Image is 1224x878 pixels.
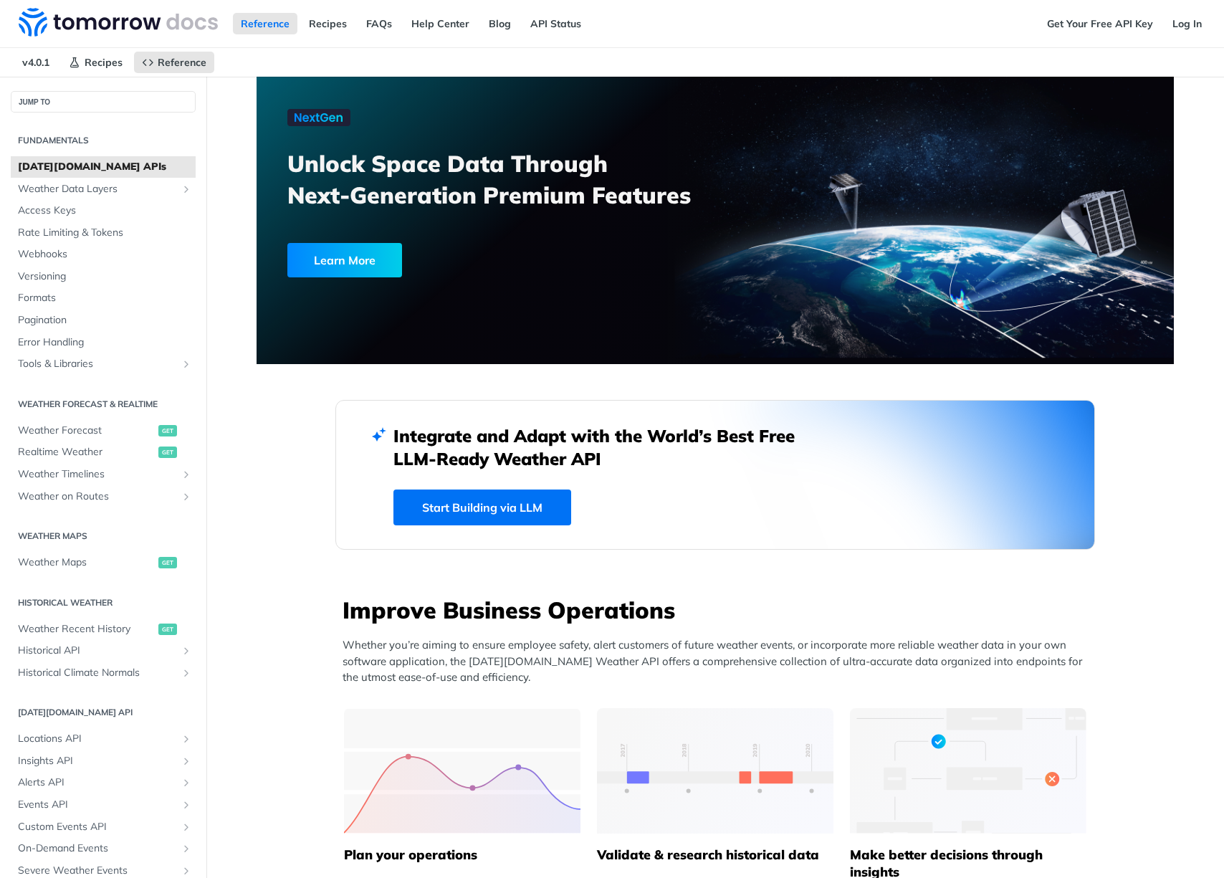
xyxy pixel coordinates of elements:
[11,772,196,793] a: Alerts APIShow subpages for Alerts API
[18,754,177,768] span: Insights API
[11,750,196,772] a: Insights APIShow subpages for Insights API
[11,244,196,265] a: Webhooks
[11,486,196,507] a: Weather on RoutesShow subpages for Weather on Routes
[14,52,57,73] span: v4.0.1
[1165,13,1210,34] a: Log In
[11,266,196,287] a: Versioning
[18,291,192,305] span: Formats
[11,794,196,816] a: Events APIShow subpages for Events API
[181,183,192,195] button: Show subpages for Weather Data Layers
[403,13,477,34] a: Help Center
[11,728,196,750] a: Locations APIShow subpages for Locations API
[19,8,218,37] img: Tomorrow.io Weather API Docs
[158,557,177,568] span: get
[11,332,196,353] a: Error Handling
[11,662,196,684] a: Historical Climate NormalsShow subpages for Historical Climate Normals
[11,178,196,200] a: Weather Data LayersShow subpages for Weather Data Layers
[18,247,192,262] span: Webhooks
[181,799,192,811] button: Show subpages for Events API
[11,619,196,640] a: Weather Recent Historyget
[11,398,196,411] h2: Weather Forecast & realtime
[181,469,192,480] button: Show subpages for Weather Timelines
[11,91,196,113] button: JUMP TO
[18,226,192,240] span: Rate Limiting & Tokens
[134,52,214,73] a: Reference
[344,708,580,834] img: 39565e8-group-4962x.svg
[343,637,1095,686] p: Whether you’re aiming to ensure employee safety, alert customers of future weather events, or inc...
[287,109,350,126] img: NextGen
[18,776,177,790] span: Alerts API
[11,552,196,573] a: Weather Mapsget
[18,204,192,218] span: Access Keys
[597,846,833,864] h5: Validate & research historical data
[301,13,355,34] a: Recipes
[11,134,196,147] h2: Fundamentals
[181,667,192,679] button: Show subpages for Historical Climate Normals
[481,13,519,34] a: Blog
[11,530,196,543] h2: Weather Maps
[11,816,196,838] a: Custom Events APIShow subpages for Custom Events API
[11,310,196,331] a: Pagination
[18,424,155,438] span: Weather Forecast
[287,243,402,277] div: Learn More
[393,424,816,470] h2: Integrate and Adapt with the World’s Best Free LLM-Ready Weather API
[18,666,177,680] span: Historical Climate Normals
[11,156,196,178] a: [DATE][DOMAIN_NAME] APIs
[158,56,206,69] span: Reference
[11,222,196,244] a: Rate Limiting & Tokens
[61,52,130,73] a: Recipes
[181,358,192,370] button: Show subpages for Tools & Libraries
[18,467,177,482] span: Weather Timelines
[181,733,192,745] button: Show subpages for Locations API
[18,490,177,504] span: Weather on Routes
[18,622,155,636] span: Weather Recent History
[158,447,177,458] span: get
[18,335,192,350] span: Error Handling
[85,56,123,69] span: Recipes
[11,464,196,485] a: Weather TimelinesShow subpages for Weather Timelines
[18,864,177,878] span: Severe Weather Events
[11,838,196,859] a: On-Demand EventsShow subpages for On-Demand Events
[287,148,731,211] h3: Unlock Space Data Through Next-Generation Premium Features
[158,624,177,635] span: get
[181,843,192,854] button: Show subpages for On-Demand Events
[11,706,196,719] h2: [DATE][DOMAIN_NAME] API
[850,708,1086,834] img: a22d113-group-496-32x.svg
[18,357,177,371] span: Tools & Libraries
[18,820,177,834] span: Custom Events API
[597,708,833,834] img: 13d7ca0-group-496-2.svg
[522,13,589,34] a: API Status
[18,798,177,812] span: Events API
[18,555,155,570] span: Weather Maps
[18,732,177,746] span: Locations API
[181,865,192,877] button: Show subpages for Severe Weather Events
[158,425,177,436] span: get
[181,491,192,502] button: Show subpages for Weather on Routes
[181,755,192,767] button: Show subpages for Insights API
[11,640,196,662] a: Historical APIShow subpages for Historical API
[18,313,192,328] span: Pagination
[393,490,571,525] a: Start Building via LLM
[343,594,1095,626] h3: Improve Business Operations
[11,442,196,463] a: Realtime Weatherget
[358,13,400,34] a: FAQs
[18,445,155,459] span: Realtime Weather
[11,200,196,221] a: Access Keys
[18,182,177,196] span: Weather Data Layers
[181,821,192,833] button: Show subpages for Custom Events API
[11,287,196,309] a: Formats
[181,777,192,788] button: Show subpages for Alerts API
[18,269,192,284] span: Versioning
[11,420,196,442] a: Weather Forecastget
[18,841,177,856] span: On-Demand Events
[287,243,642,277] a: Learn More
[233,13,297,34] a: Reference
[344,846,580,864] h5: Plan your operations
[18,160,192,174] span: [DATE][DOMAIN_NAME] APIs
[181,645,192,657] button: Show subpages for Historical API
[18,644,177,658] span: Historical API
[11,353,196,375] a: Tools & LibrariesShow subpages for Tools & Libraries
[11,596,196,609] h2: Historical Weather
[1039,13,1161,34] a: Get Your Free API Key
